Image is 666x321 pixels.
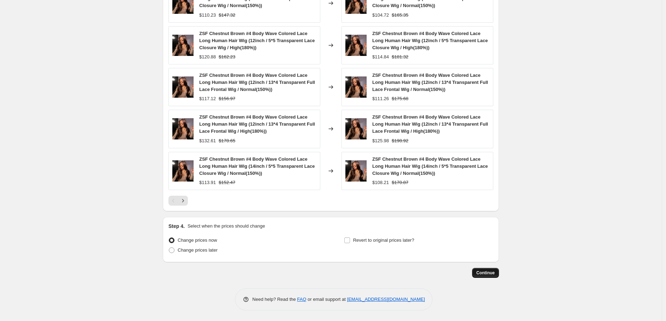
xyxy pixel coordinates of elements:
span: $165.35 [392,12,408,18]
img: 4_1_edacea94-1a58-4284-838a-ca48bd256d6b_80x.jpg [345,118,367,139]
img: 4_1_edacea94-1a58-4284-838a-ca48bd256d6b_80x.jpg [172,160,194,182]
span: $114.84 [372,54,389,59]
a: [EMAIL_ADDRESS][DOMAIN_NAME] [347,297,425,302]
button: Continue [472,268,499,278]
span: $104.72 [372,12,389,18]
button: Next [178,196,188,206]
span: ZSF Chestnut Brown #4 Body Wave Colored Lace Long Human Hair Wig (14inch / 5*5 Transparent Lace C... [199,156,315,176]
span: $152.47 [219,180,235,185]
img: 4_1_edacea94-1a58-4284-838a-ca48bd256d6b_80x.jpg [345,76,367,98]
span: Change prices now [178,237,217,243]
span: Revert to original prices later? [353,237,414,243]
span: $178.65 [219,138,235,143]
span: $117.12 [199,96,216,101]
span: $111.26 [372,96,389,101]
span: ZSF Chestnut Brown #4 Body Wave Colored Lace Long Human Hair Wig (14inch / 5*5 Transparent Lace C... [372,156,488,176]
span: ZSF Chestnut Brown #4 Body Wave Colored Lace Long Human Hair Wig (12inch / 5*5 Transparent Lace C... [199,31,315,50]
span: $170.87 [392,180,408,185]
span: Continue [476,270,495,276]
span: ZSF Chestnut Brown #4 Body Wave Colored Lace Long Human Hair Wig (12inch / 13*4 Transparent Full ... [372,73,488,92]
span: $175.68 [392,96,408,101]
p: Select when the prices should change [188,223,265,230]
span: or email support at [306,297,347,302]
span: $108.21 [372,180,389,185]
span: Need help? Read the [252,297,297,302]
a: FAQ [297,297,306,302]
img: 4_1_edacea94-1a58-4284-838a-ca48bd256d6b_80x.jpg [345,35,367,56]
span: ZSF Chestnut Brown #4 Body Wave Colored Lace Long Human Hair Wig (12inch / 13*4 Transparent Full ... [199,73,315,92]
span: $147.32 [219,12,235,18]
span: $156.97 [219,96,235,101]
span: Change prices later [178,247,218,253]
img: 4_1_edacea94-1a58-4284-838a-ca48bd256d6b_80x.jpg [172,118,194,139]
span: $125.98 [372,138,389,143]
span: $198.92 [392,138,408,143]
img: 4_1_edacea94-1a58-4284-838a-ca48bd256d6b_80x.jpg [172,35,194,56]
span: ZSF Chestnut Brown #4 Body Wave Colored Lace Long Human Hair Wig (12inch / 5*5 Transparent Lace C... [372,31,488,50]
span: $162.23 [219,54,235,59]
span: $132.61 [199,138,216,143]
h2: Step 4. [168,223,185,230]
span: $120.88 [199,54,216,59]
span: $110.23 [199,12,216,18]
img: 4_1_edacea94-1a58-4284-838a-ca48bd256d6b_80x.jpg [345,160,367,182]
img: 4_1_edacea94-1a58-4284-838a-ca48bd256d6b_80x.jpg [172,76,194,98]
span: ZSF Chestnut Brown #4 Body Wave Colored Lace Long Human Hair Wig (12inch / 13*4 Transparent Full ... [372,114,488,134]
span: ZSF Chestnut Brown #4 Body Wave Colored Lace Long Human Hair Wig (12inch / 13*4 Transparent Full ... [199,114,315,134]
span: $113.91 [199,180,216,185]
span: $181.32 [392,54,408,59]
nav: Pagination [168,196,188,206]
